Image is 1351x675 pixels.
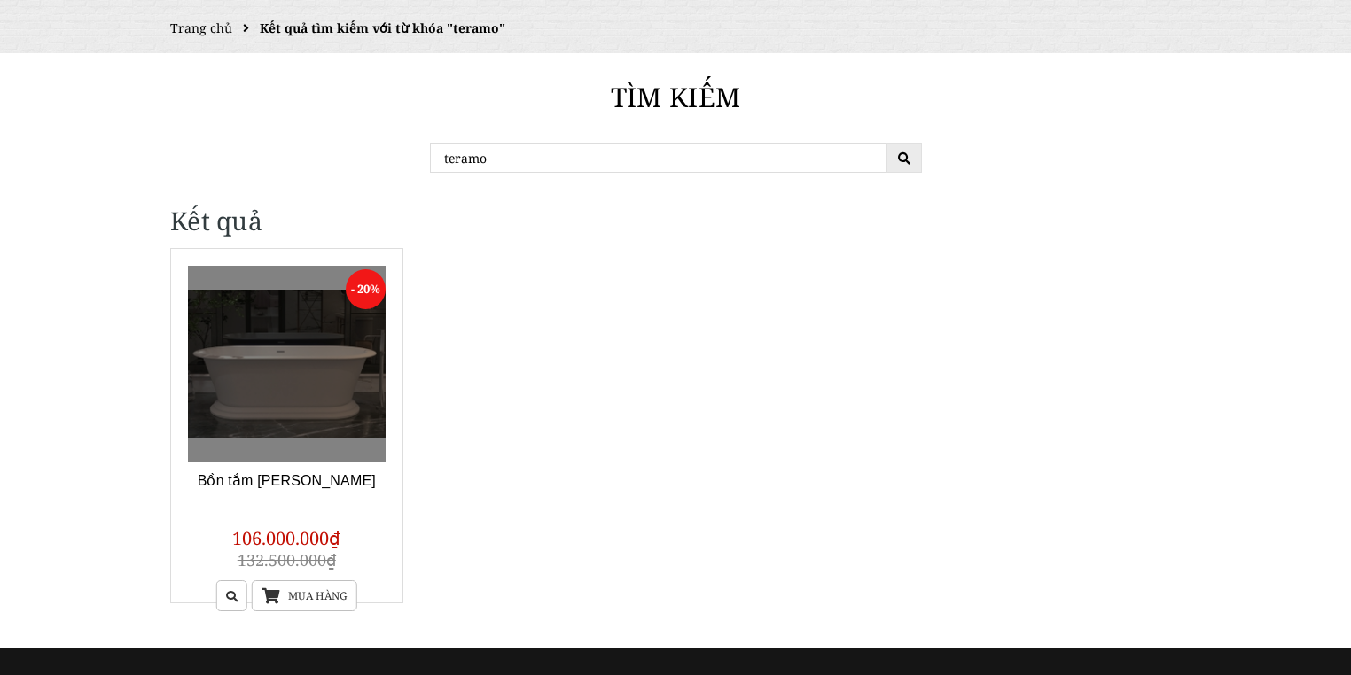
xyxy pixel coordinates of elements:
input: Tìm kiếm ... [430,143,886,173]
h1: Tìm kiếm [170,61,1181,134]
a: Mua hàng [252,580,357,611]
h1: Kết quả [170,204,1181,239]
span: - 20% [346,269,386,309]
strong: Kết quả tìm kiếm với từ khóa "teramo" [260,19,505,36]
span: 132.500.000₫ [238,549,336,570]
a: Bồn tắm [PERSON_NAME] [198,473,376,488]
span: 106.000.000₫ [232,526,340,550]
a: Trang chủ [170,19,232,36]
